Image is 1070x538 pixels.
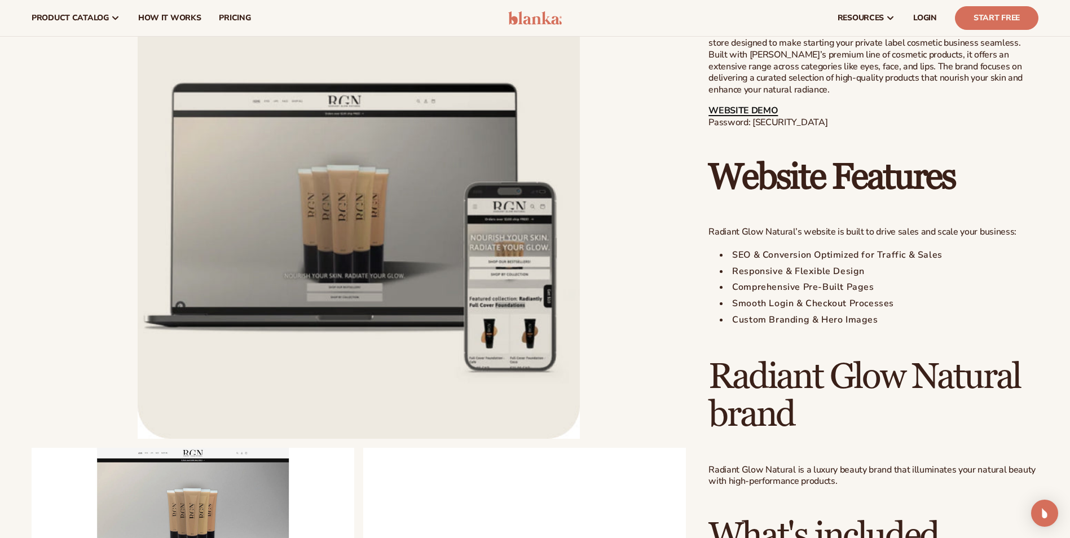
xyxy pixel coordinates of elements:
[732,265,865,277] span: Responsive & Flexible Design
[708,358,1038,434] h2: Radiant Glow Natural brand
[732,249,943,261] span: SEO & Conversion Optimized for Traffic & Sales
[913,14,937,23] span: LOGIN
[732,314,878,326] span: Custom Branding & Hero Images
[1031,500,1058,527] div: Open Intercom Messenger
[708,105,1038,129] p: Password: [SECURITY_DATA]
[138,14,201,23] span: How It Works
[732,281,874,293] span: Comprehensive Pre-Built Pages
[708,25,1038,96] p: Radiant Glow Natural is a pre-built, fully branded ecommerce dropshipping Shopify store designed ...
[732,297,894,310] span: Smooth Login & Checkout Processes
[955,6,1038,30] a: Start Free
[708,226,1038,238] p: Radiant Glow Natural’s website is built to drive sales and scale your business:
[708,104,778,117] a: WEBSITE DEMO
[32,14,109,23] span: product catalog
[708,155,955,199] strong: Website Features
[708,464,1038,488] p: Radiant Glow Natural is a luxury beauty brand that illuminates your natural beauty with high-perf...
[219,14,250,23] span: pricing
[838,14,884,23] span: resources
[508,11,562,25] img: logo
